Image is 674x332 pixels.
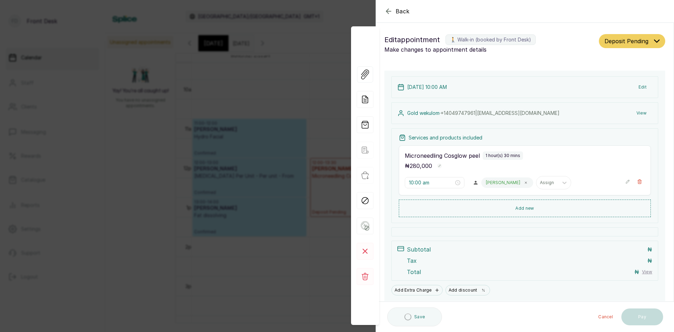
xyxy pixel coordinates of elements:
[599,34,665,48] button: Deposit Pending
[593,308,619,325] button: Cancel
[633,81,652,93] button: Edit
[634,268,639,276] p: ₦
[647,245,652,254] p: ₦
[391,285,443,295] button: Add Extra Charge
[631,107,652,119] button: View
[407,245,431,254] p: Subtotal
[486,180,520,185] p: [PERSON_NAME]
[445,34,536,45] label: 🚶 Walk-in (booked by Front Desk)
[485,153,520,158] p: 1 hour(s) 30 mins
[407,268,421,276] p: Total
[387,307,442,326] button: Save
[384,45,596,54] p: Make changes to appointment details
[621,308,663,325] button: Pay
[445,285,490,295] button: Add discount
[405,151,480,160] p: Microneedling Cosglow peel
[647,256,652,265] p: ₦
[396,7,410,15] span: Back
[405,162,432,170] p: ₦
[441,110,560,116] span: +1 4049747961 | [EMAIL_ADDRESS][DOMAIN_NAME]
[399,200,651,217] button: Add new
[410,162,432,169] span: 280,000
[604,37,648,45] span: Deposit Pending
[642,269,652,275] button: View
[407,110,560,117] p: Gold wekulom ·
[407,84,447,91] p: [DATE] 10:00 AM
[409,179,454,187] input: Select time
[384,34,440,45] span: Edit appointment
[407,256,417,265] p: Tax
[409,134,482,141] p: Services and products included
[384,7,410,15] button: Back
